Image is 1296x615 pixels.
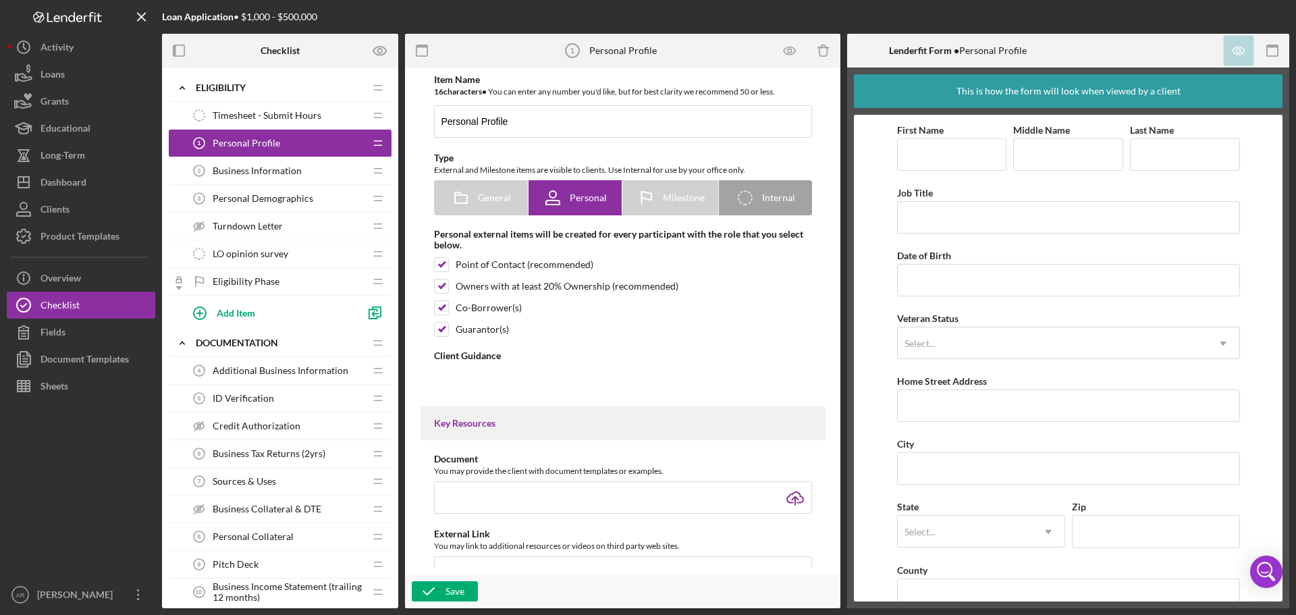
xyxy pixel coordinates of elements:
button: Loans [7,61,155,88]
tspan: 8 [198,533,201,540]
text: AR [16,591,24,599]
div: Type [434,153,812,163]
div: You can enter any number you'd like, but for best clarity we recommend 50 or less. [434,85,812,99]
button: Grants [7,88,155,115]
div: Key Resources [434,418,812,429]
div: Add Item [217,300,255,325]
span: Turndown Letter [213,221,283,232]
button: Long-Term [7,142,155,169]
div: [PERSON_NAME] [34,581,122,612]
div: Save [446,581,464,601]
div: External Link [434,529,812,539]
button: Checklist [7,292,155,319]
label: County [897,564,927,576]
span: Personal [570,192,607,203]
span: Personal Demographics [213,193,313,204]
label: Last Name [1130,124,1174,136]
div: Guarantor(s) [456,324,509,335]
div: Personal external items will be created for every participant with the role that you select below. [434,229,812,250]
tspan: 6 [198,450,201,457]
span: LO opinion survey [213,248,288,259]
span: Eligibility Phase [213,276,279,287]
div: Fields [40,319,65,349]
tspan: 4 [198,367,201,374]
span: Milestone [663,192,705,203]
span: General [478,192,511,203]
span: Additional Business Information [213,365,348,376]
div: Eligibility [196,82,364,93]
button: Fields [7,319,155,346]
span: Personal Collateral [213,531,294,542]
div: This is how the form will look when viewed by a client [956,74,1181,108]
div: Client Guidance [434,350,812,361]
label: Job Title [897,187,933,198]
div: Documentation [196,338,364,348]
div: Grants [40,88,69,118]
label: Date of Birth [897,250,951,261]
button: Educational [7,115,155,142]
b: 16 character s • [434,86,487,97]
div: Dashboard [40,169,86,199]
span: Sources & Uses [213,476,276,487]
button: Save [412,581,478,601]
div: You may link to additional resources or videos on third party web sites. [434,539,812,553]
div: Document [434,454,812,464]
div: Product Templates [40,223,119,253]
div: • $1,000 - $500,000 [162,11,317,22]
label: City [897,438,914,450]
tspan: 10 [196,589,202,595]
tspan: 1 [198,140,201,146]
span: Business Collateral & DTE [213,504,321,514]
tspan: 7 [198,478,201,485]
div: Educational [40,115,90,145]
button: Activity [7,34,155,61]
div: Loans [40,61,65,91]
tspan: 3 [198,195,201,202]
b: Checklist [261,45,300,56]
tspan: 5 [198,395,201,402]
div: Activity [40,34,74,64]
div: Open Intercom Messenger [1250,556,1282,588]
div: Overview [40,265,81,295]
button: Overview [7,265,155,292]
label: Home Street Address [897,375,987,387]
span: Internal [762,192,795,203]
button: Clients [7,196,155,223]
div: Sheets [40,373,68,403]
div: Clients [40,196,70,226]
span: Business Information [213,165,302,176]
label: First Name [897,124,944,136]
button: AR[PERSON_NAME] [7,581,155,608]
span: Pitch Deck [213,559,259,570]
div: External and Milestone items are visible to clients. Use Internal for use by your office only. [434,163,812,177]
div: Document Templates [40,346,129,376]
span: Personal Profile [213,138,280,149]
div: Select... [905,527,936,537]
button: Sheets [7,373,155,400]
div: Checklist [40,292,80,322]
span: Credit Authorization [213,421,300,431]
div: Long-Term [40,142,85,172]
button: Document Templates [7,346,155,373]
div: Owners with at least 20% Ownership (recommended) [456,281,678,292]
label: Zip [1072,501,1086,512]
span: Business Tax Returns (2yrs) [213,448,325,459]
span: ID Verification [213,393,274,404]
div: Item Name [434,74,812,85]
button: Product Templates [7,223,155,250]
span: Business Income Statement (trailing 12 months) [213,581,364,603]
b: Lenderfit Form • [889,45,959,56]
b: Loan Application [162,11,234,22]
tspan: 2 [198,167,201,174]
